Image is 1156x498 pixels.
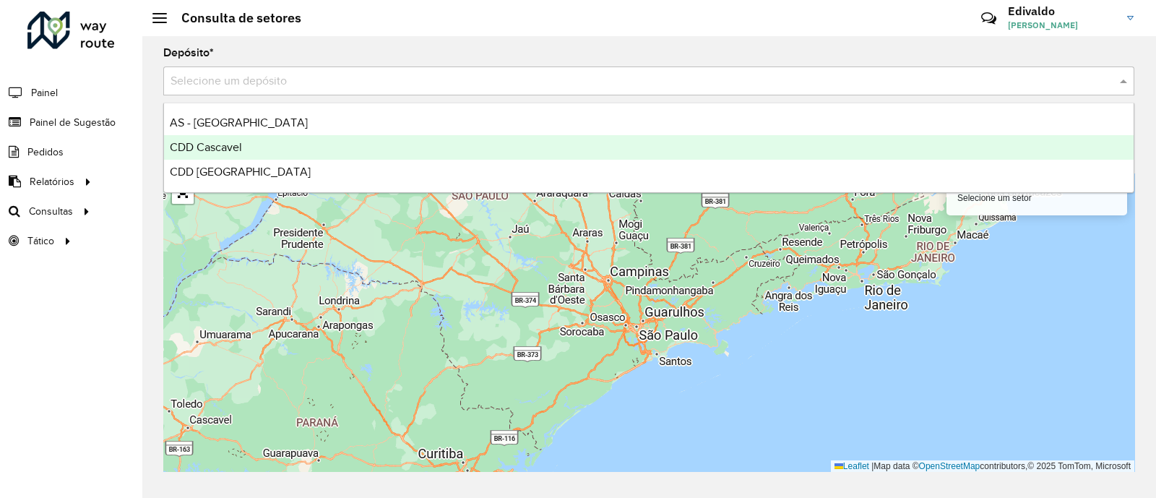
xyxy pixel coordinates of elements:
span: Pedidos [27,145,64,160]
h2: Consulta de setores [167,10,301,26]
h3: Edivaldo [1008,4,1116,18]
a: Leaflet [834,461,869,471]
span: Painel [31,85,58,100]
div: Map data © contributors,© 2025 TomTom, Microsoft [831,460,1134,473]
span: CDD [GEOGRAPHIC_DATA] [170,166,311,178]
ng-dropdown-panel: Options list [163,103,1134,193]
span: [PERSON_NAME] [1008,19,1116,32]
a: Contato Rápido [973,3,1004,34]
span: Consultas [29,204,73,219]
span: CDD Cascavel [170,141,242,153]
span: Relatórios [30,174,74,189]
span: Tático [27,233,54,249]
span: AS - [GEOGRAPHIC_DATA] [170,116,308,129]
a: OpenStreetMap [919,461,980,471]
label: Depósito [163,44,214,61]
div: Selecione um setor [946,181,1127,215]
span: | [871,461,874,471]
span: Painel de Sugestão [30,115,116,130]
